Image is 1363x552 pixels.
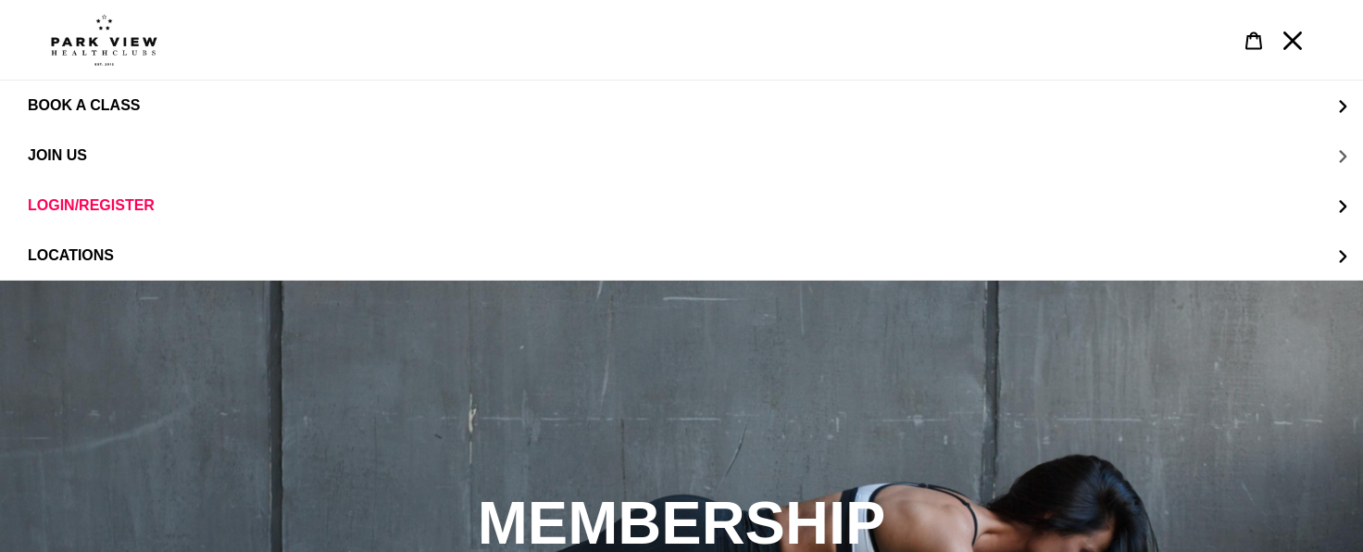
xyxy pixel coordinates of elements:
[28,247,114,264] span: LOCATIONS
[28,147,87,163] span: JOIN US
[51,14,157,66] img: Park view health clubs is a gym near you.
[28,97,140,114] span: BOOK A CLASS
[28,197,155,214] span: LOGIN/REGISTER
[1273,20,1312,60] button: Menu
